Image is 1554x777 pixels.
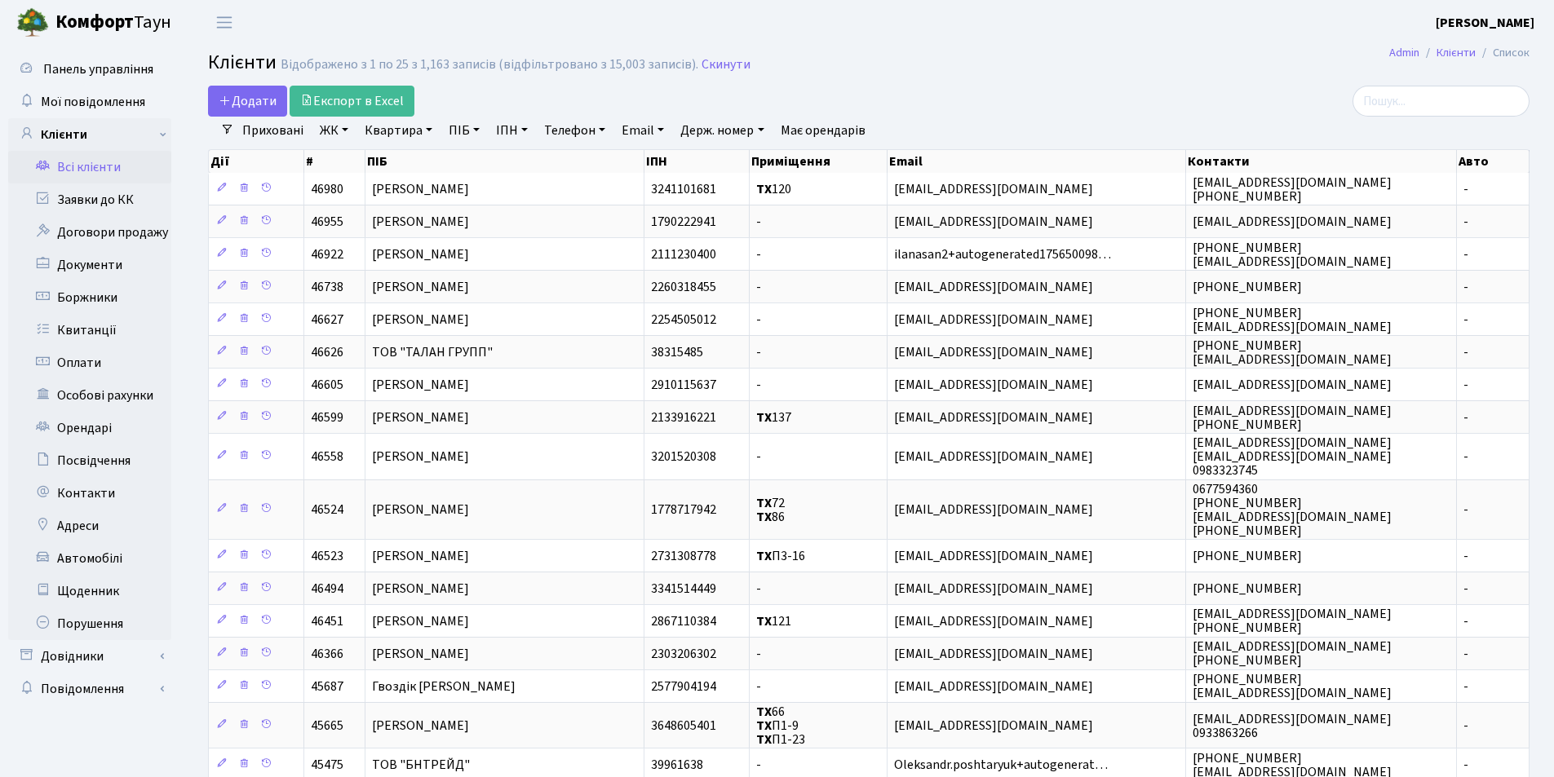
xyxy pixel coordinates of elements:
span: [EMAIL_ADDRESS][DOMAIN_NAME] [894,612,1093,630]
span: 2111230400 [651,245,716,263]
span: 46605 [311,376,343,394]
span: - [1463,501,1468,519]
span: 2254505012 [651,311,716,329]
a: Квартира [358,117,439,144]
a: Панель управління [8,53,171,86]
a: Email [615,117,671,144]
span: - [1463,717,1468,735]
span: [PHONE_NUMBER] [EMAIL_ADDRESS][DOMAIN_NAME] [1193,239,1392,271]
span: Oleksandr.poshtaryuk+autogenerat… [894,756,1108,774]
span: 45665 [311,717,343,735]
span: 1790222941 [651,213,716,231]
span: [PHONE_NUMBER] [EMAIL_ADDRESS][DOMAIN_NAME] [1193,304,1392,336]
span: [EMAIL_ADDRESS][DOMAIN_NAME] [894,501,1093,519]
b: ТХ [756,408,772,426]
span: 2867110384 [651,612,716,630]
span: [PERSON_NAME] [372,547,469,565]
a: Повідомлення [8,673,171,705]
span: [PERSON_NAME] [372,376,469,394]
th: Контакти [1186,150,1457,173]
li: Список [1476,44,1530,62]
span: 3241101681 [651,180,716,198]
span: - [756,678,761,695]
span: [EMAIL_ADDRESS][DOMAIN_NAME] [894,547,1093,565]
span: [PERSON_NAME] [372,580,469,598]
th: ПІБ [365,150,644,173]
span: - [1463,245,1468,263]
a: Клієнти [8,118,171,151]
span: [EMAIL_ADDRESS][DOMAIN_NAME] [PHONE_NUMBER] [1193,174,1392,205]
span: - [756,343,761,361]
span: - [1463,408,1468,426]
span: 72 86 [756,494,785,526]
span: [PERSON_NAME] [372,645,469,663]
span: [PERSON_NAME] [372,180,469,198]
a: Має орендарів [774,117,872,144]
span: - [1463,678,1468,695]
th: Приміщення [750,150,888,173]
th: Email [888,150,1186,173]
a: Документи [8,249,171,281]
b: ТХ [756,731,772,748]
a: Боржники [8,281,171,314]
a: ІПН [489,117,534,144]
span: [PERSON_NAME] [372,278,469,296]
span: 46738 [311,278,343,296]
span: - [756,376,761,394]
span: 2577904194 [651,678,716,695]
b: [PERSON_NAME] [1436,14,1534,32]
a: Автомобілі [8,542,171,575]
span: [EMAIL_ADDRESS][DOMAIN_NAME] [894,343,1093,361]
span: 46524 [311,501,343,519]
b: ТХ [756,703,772,721]
b: ТХ [756,494,772,512]
span: 121 [756,612,791,630]
a: Орендарі [8,412,171,444]
span: [EMAIL_ADDRESS][DOMAIN_NAME] [894,213,1093,231]
span: Таун [55,9,171,37]
a: Експорт в Excel [290,86,414,117]
span: - [1463,278,1468,296]
span: 46523 [311,547,343,565]
a: Порушення [8,607,171,640]
a: Клієнти [1437,44,1476,61]
a: Договори продажу [8,216,171,249]
span: [EMAIL_ADDRESS][DOMAIN_NAME] [EMAIL_ADDRESS][DOMAIN_NAME] 0983323745 [1193,434,1392,479]
span: 46955 [311,213,343,231]
span: [EMAIL_ADDRESS][DOMAIN_NAME] [894,278,1093,296]
span: [PERSON_NAME] [372,501,469,519]
a: Admin [1389,44,1419,61]
a: Мої повідомлення [8,86,171,118]
span: - [1463,547,1468,565]
span: 46626 [311,343,343,361]
span: - [756,580,761,598]
span: [PERSON_NAME] [372,213,469,231]
b: ТХ [756,508,772,526]
span: [PERSON_NAME] [372,612,469,630]
span: 46366 [311,645,343,663]
span: [EMAIL_ADDRESS][DOMAIN_NAME] [PHONE_NUMBER] [1193,638,1392,669]
th: # [304,150,366,173]
span: 2731308778 [651,547,716,565]
span: 3648605401 [651,717,716,735]
span: - [756,645,761,663]
span: [EMAIL_ADDRESS][DOMAIN_NAME] [1193,213,1392,231]
span: - [756,213,761,231]
a: Особові рахунки [8,379,171,412]
span: ТОВ "БНТРЕЙД" [372,756,470,774]
a: Оплати [8,347,171,379]
span: 2910115637 [651,376,716,394]
span: 46922 [311,245,343,263]
span: - [1463,580,1468,598]
a: Держ. номер [674,117,770,144]
span: - [1463,180,1468,198]
span: - [1463,448,1468,466]
span: 2133916221 [651,408,716,426]
a: Приховані [236,117,310,144]
a: Контакти [8,477,171,510]
span: - [1463,756,1468,774]
span: П3-16 [756,547,805,565]
span: 66 П1-9 П1-23 [756,703,805,748]
b: Комфорт [55,9,134,35]
span: 3341514449 [651,580,716,598]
